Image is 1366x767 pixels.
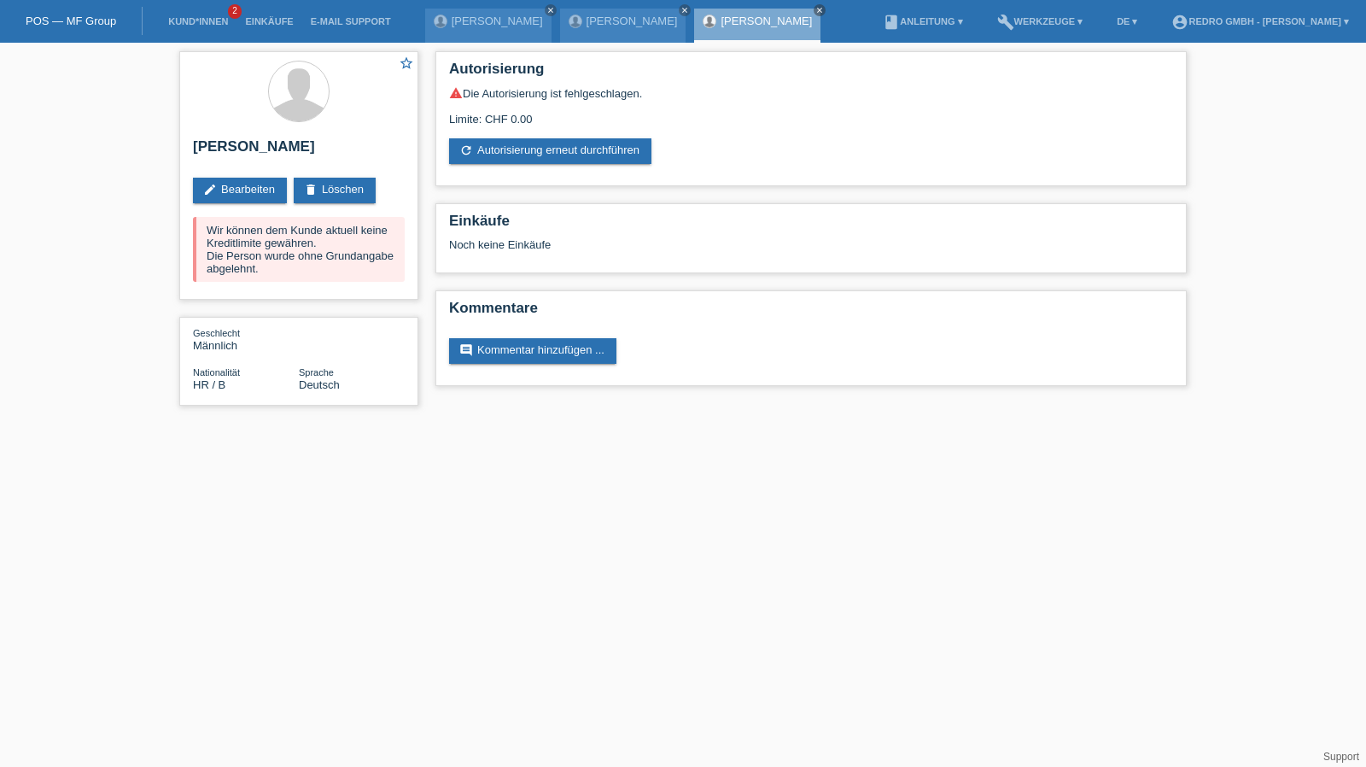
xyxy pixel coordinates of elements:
a: close [814,4,826,16]
i: close [546,6,555,15]
span: Geschlecht [193,328,240,338]
div: Limite: CHF 0.00 [449,100,1173,126]
i: star_border [399,56,414,71]
a: [PERSON_NAME] [452,15,543,27]
span: Sprache [299,367,334,378]
i: book [883,14,900,31]
div: Noch keine Einkäufe [449,238,1173,264]
a: account_circleRedro GmbH - [PERSON_NAME] ▾ [1163,16,1357,26]
a: Support [1323,751,1359,763]
i: warning [449,86,463,100]
a: commentKommentar hinzufügen ... [449,338,616,364]
h2: Autorisierung [449,61,1173,86]
a: [PERSON_NAME] [587,15,678,27]
i: delete [304,183,318,196]
a: [PERSON_NAME] [721,15,812,27]
div: Männlich [193,326,299,352]
span: 2 [228,4,242,19]
a: buildWerkzeuge ▾ [989,16,1092,26]
i: comment [459,343,473,357]
i: close [680,6,689,15]
a: star_border [399,56,414,73]
div: Die Autorisierung ist fehlgeschlagen. [449,86,1173,100]
span: Kroatien / B / 20.07.2009 [193,378,225,391]
a: Einkäufe [236,16,301,26]
div: Wir können dem Kunde aktuell keine Kreditlimite gewähren. Die Person wurde ohne Grundangabe abgel... [193,217,405,282]
a: E-Mail Support [302,16,400,26]
a: POS — MF Group [26,15,116,27]
i: close [815,6,824,15]
i: account_circle [1171,14,1188,31]
a: deleteLöschen [294,178,376,203]
a: close [679,4,691,16]
i: refresh [459,143,473,157]
a: Kund*innen [160,16,236,26]
a: editBearbeiten [193,178,287,203]
span: Nationalität [193,367,240,378]
a: close [545,4,557,16]
h2: [PERSON_NAME] [193,138,405,164]
a: bookAnleitung ▾ [874,16,971,26]
h2: Kommentare [449,300,1173,325]
i: build [997,14,1014,31]
a: refreshAutorisierung erneut durchführen [449,138,651,164]
span: Deutsch [299,378,340,391]
i: edit [203,183,217,196]
h2: Einkäufe [449,213,1173,238]
a: DE ▾ [1108,16,1146,26]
